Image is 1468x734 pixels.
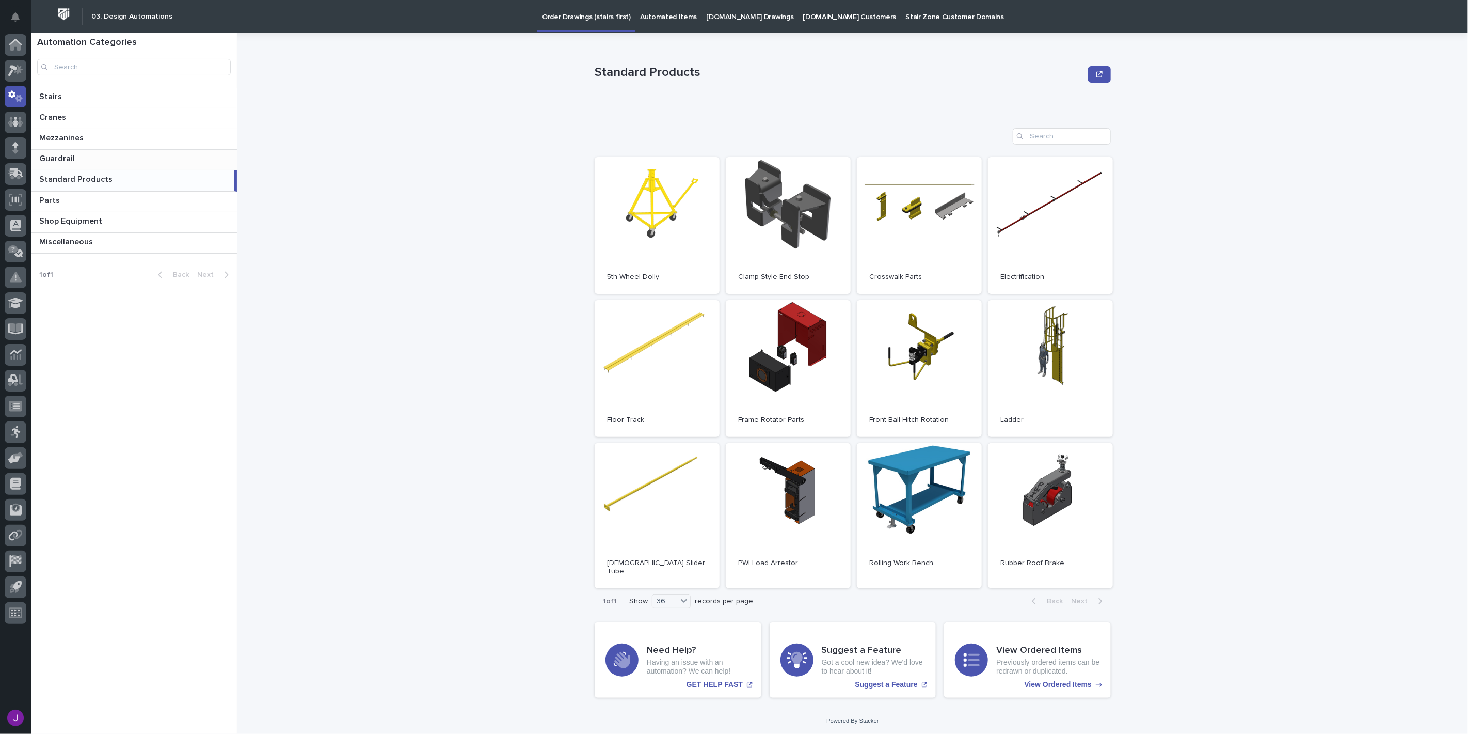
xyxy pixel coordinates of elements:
p: Previously ordered items can be redrawn or duplicated. [996,658,1100,676]
p: Clamp Style End Stop [738,273,838,282]
a: Rubber Roof Brake [988,443,1113,589]
p: Having an issue with an automation? We can help! [647,658,751,676]
a: Powered By Stacker [826,717,879,724]
p: Front Ball Hitch Rotation [869,416,969,425]
p: GET HELP FAST [687,680,743,689]
span: Back [1041,598,1063,605]
p: Rolling Work Bench [869,559,969,568]
button: Notifications [5,6,26,28]
button: Next [1067,597,1111,606]
p: Miscellaneous [39,235,95,247]
h1: Automation Categories [37,37,231,49]
p: Floor Track [607,416,707,425]
a: StairsStairs [31,88,237,108]
p: Rubber Roof Brake [1000,559,1100,568]
h3: Need Help? [647,645,751,657]
a: Floor Track [595,300,720,437]
p: Cranes [39,111,68,122]
a: GuardrailGuardrail [31,150,237,170]
a: Front Ball Hitch Rotation [857,300,982,437]
a: GET HELP FAST [595,622,761,698]
p: PWI Load Arrestor [738,559,838,568]
p: View Ordered Items [1025,680,1092,689]
a: PartsParts [31,192,237,212]
button: Next [193,270,237,279]
a: Frame Rotator Parts [726,300,851,437]
p: 1 of 1 [31,262,61,288]
a: MiscellaneousMiscellaneous [31,233,237,254]
p: Crosswalk Parts [869,273,969,282]
p: Suggest a Feature [855,680,917,689]
a: Suggest a Feature [770,622,936,698]
p: Frame Rotator Parts [738,416,838,425]
a: PWI Load Arrestor [726,443,851,589]
input: Search [37,59,231,75]
a: Rolling Work Bench [857,443,982,589]
p: [DEMOGRAPHIC_DATA] Slider Tube [607,559,707,576]
a: Standard ProductsStandard Products [31,170,237,191]
button: Back [150,270,193,279]
p: Guardrail [39,152,77,164]
p: Stairs [39,90,64,102]
p: Ladder [1000,416,1100,425]
button: Back [1024,597,1067,606]
span: Next [1071,598,1094,605]
p: Standard Products [595,65,1084,80]
div: Notifications [13,12,26,29]
a: [DEMOGRAPHIC_DATA] Slider Tube [595,443,720,589]
div: 36 [652,596,677,607]
p: Show [629,597,648,606]
h3: View Ordered Items [996,645,1100,657]
p: Shop Equipment [39,214,104,226]
a: Shop EquipmentShop Equipment [31,212,237,233]
p: Got a cool new idea? We'd love to hear about it! [822,658,926,676]
a: Crosswalk Parts [857,157,982,294]
p: Electrification [1000,273,1100,282]
p: Standard Products [39,173,115,184]
h2: 03. Design Automations [91,12,172,21]
p: 1 of 1 [595,589,625,614]
p: Parts [39,194,62,206]
span: Back [167,271,189,278]
a: View Ordered Items [944,622,1111,698]
input: Search [1013,128,1111,145]
span: Next [197,271,220,278]
a: Electrification [988,157,1113,294]
a: Ladder [988,300,1113,437]
h3: Suggest a Feature [822,645,926,657]
p: 5th Wheel Dolly [607,273,707,282]
a: Clamp Style End Stop [726,157,851,294]
p: records per page [695,597,753,606]
button: users-avatar [5,707,26,729]
a: CranesCranes [31,108,237,129]
a: 5th Wheel Dolly [595,157,720,294]
a: MezzaninesMezzanines [31,129,237,150]
p: Mezzanines [39,131,86,143]
img: Workspace Logo [54,5,73,24]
